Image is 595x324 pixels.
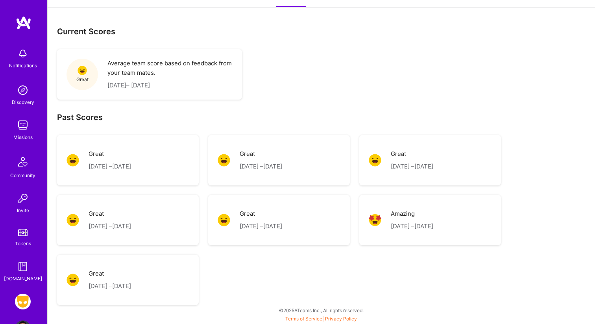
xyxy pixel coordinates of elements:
p: [DATE] – [DATE] [391,162,433,171]
img: discovery [15,82,31,98]
div: Invite [17,206,29,215]
img: Great [67,214,79,226]
div: [DOMAIN_NAME] [4,274,42,283]
img: tokens [18,229,28,236]
a: Privacy Policy [325,316,357,322]
img: Great [67,154,79,167]
img: bell [15,46,31,61]
p: [DATE] – [DATE] [240,162,282,171]
p: [DATE] – [DATE] [107,81,233,90]
div: Missions [13,133,33,141]
img: Invite [15,191,31,206]
img: Amazing [369,214,381,226]
img: teamwork [15,117,31,133]
p: Great [89,209,131,218]
p: [DATE] – [DATE] [89,222,131,231]
p: Great [240,149,282,159]
div: Notifications [9,61,37,70]
div: Tokens [15,239,31,248]
p: [DATE] – [DATE] [89,281,131,291]
img: Great [218,154,230,167]
img: Great [78,66,87,75]
p: Amazing [391,209,433,218]
span: Great [76,75,89,83]
img: Grindr: Product & Marketing [15,294,31,309]
p: Great [240,209,282,218]
img: guide book [15,259,31,274]
span: | [285,316,357,322]
img: Great [67,274,79,286]
img: Great [218,214,230,226]
p: Great [89,149,131,159]
div: © 2025 ATeams Inc., All rights reserved. [47,300,595,320]
img: Great [369,154,381,167]
div: Community [10,171,35,180]
img: logo [16,16,31,30]
p: [DATE] – [DATE] [240,222,282,231]
h2: Past Scores [57,112,586,122]
h3: Current Scores [57,26,586,37]
p: [DATE] – [DATE] [391,222,433,231]
a: Grindr: Product & Marketing [13,294,33,309]
div: Discovery [12,98,34,106]
p: Average team score based on feedback from your team mates. [107,59,233,78]
p: Great [89,269,131,278]
a: Terms of Service [285,316,322,322]
img: Community [13,152,32,171]
p: [DATE] – [DATE] [89,162,131,171]
p: Great [391,149,433,159]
